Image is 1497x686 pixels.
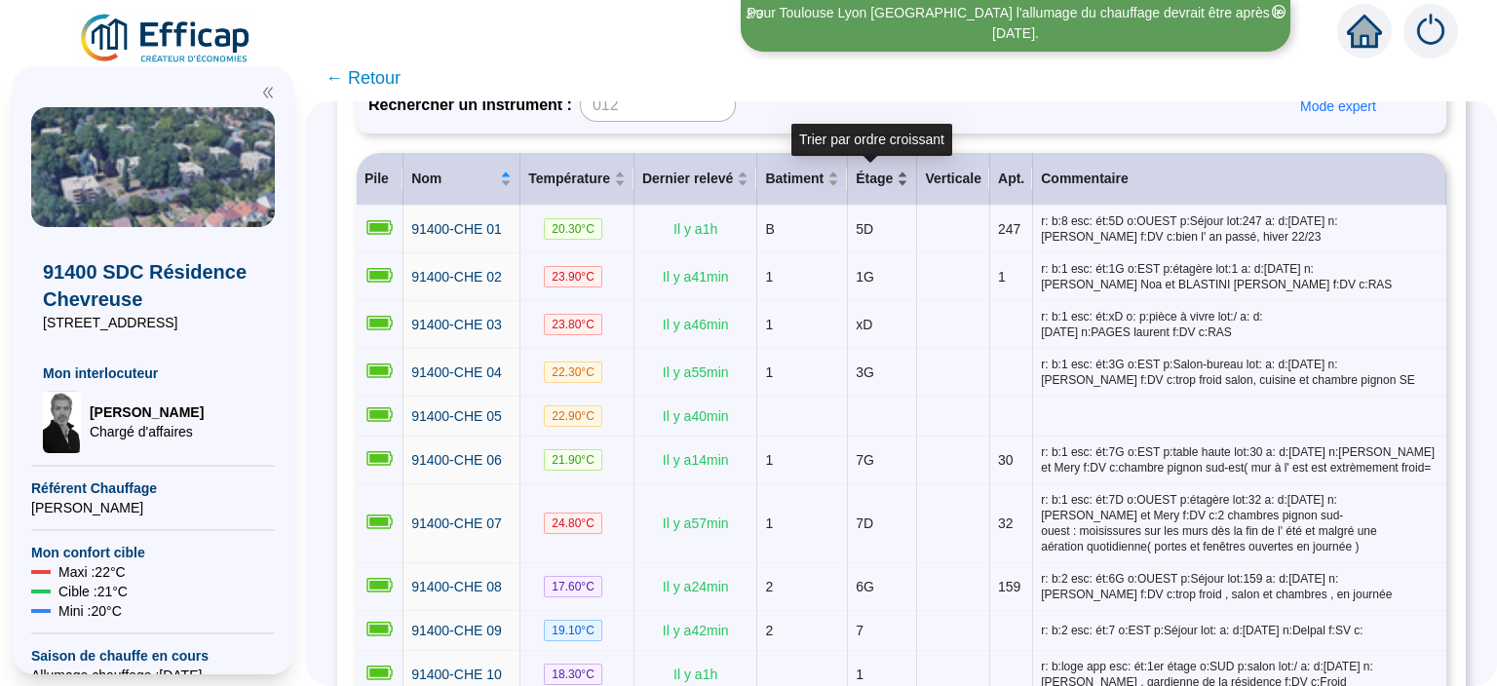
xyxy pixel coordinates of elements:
[663,623,729,638] span: Il y a 42 min
[58,582,128,601] span: Cible : 21 °C
[765,317,773,332] span: 1
[544,620,602,641] span: 19.10 °C
[856,623,864,638] span: 7
[411,515,502,531] span: 91400-CHE 07
[1041,492,1439,554] span: r: b:1 esc: ét:7D o:OUEST p:étagère lot:32 a: d:[DATE] n:[PERSON_NAME] et Mery f:DV c:2 chambres ...
[90,402,204,422] span: [PERSON_NAME]
[544,266,602,287] span: 23.90 °C
[31,478,275,498] span: Référent Chauffage
[1041,213,1439,245] span: r: b:8 esc: ét:5D o:OUEST p:Séjour lot:247 a: d:[DATE] n:[PERSON_NAME] f:DV c:bien l' an passé, h...
[1041,261,1439,292] span: r: b:1 esc: ét:1G o:EST p:étagère lot:1 a: d:[DATE] n:[PERSON_NAME] Noa et BLASTINI [PERSON_NAME]...
[1033,153,1446,206] th: Commentaire
[31,543,275,562] span: Mon confort cible
[673,221,717,237] span: Il y a 1 h
[411,267,502,287] a: 91400-CHE 02
[765,221,774,237] span: B
[746,7,763,21] i: 3 / 3
[856,317,872,332] span: xD
[663,269,729,285] span: Il y a 41 min
[1347,14,1382,49] span: home
[856,364,874,380] span: 3G
[765,169,824,189] span: Batiment
[411,406,502,427] a: 91400-CHE 05
[411,408,502,424] span: 91400-CHE 05
[58,562,126,582] span: Maxi : 22 °C
[673,667,717,682] span: Il y a 1 h
[663,452,729,468] span: Il y a 14 min
[90,422,204,441] span: Chargé d'affaires
[856,269,874,285] span: 1G
[744,3,1287,44] div: Pour Toulouse Lyon [GEOGRAPHIC_DATA] l'allumage du chauffage devrait être après le [DATE].
[261,86,275,99] span: double-left
[663,364,729,380] span: Il y a 55 min
[1041,357,1439,388] span: r: b:1 esc: ét:3G o:EST p:Salon-bureau lot: a: d:[DATE] n:[PERSON_NAME] f:DV c:trop froid salon, ...
[998,452,1014,468] span: 30
[998,515,1014,531] span: 32
[43,391,82,453] img: Chargé d'affaires
[43,363,263,383] span: Mon interlocuteur
[642,169,733,189] span: Dernier relevé
[411,621,502,641] a: 91400-CHE 09
[1403,4,1458,58] img: alerts
[411,667,502,682] span: 91400-CHE 10
[31,666,275,685] span: Allumage chauffage : [DATE]
[544,314,602,335] span: 23.80 °C
[998,269,1006,285] span: 1
[998,579,1020,594] span: 159
[411,665,502,685] a: 91400-CHE 10
[411,269,502,285] span: 91400-CHE 02
[856,169,893,189] span: Étage
[411,219,502,240] a: 91400-CHE 01
[1041,309,1439,340] span: r: b:1 esc: ét:xD o: p:pièce à vivre lot:/ a: d:[DATE] n:PAGES laurent f:DV c:RAS
[791,124,952,156] div: Trier par ordre croissant
[411,450,502,471] a: 91400-CHE 06
[856,221,873,237] span: 5D
[765,515,773,531] span: 1
[411,514,502,534] a: 91400-CHE 07
[663,408,729,424] span: Il y a 40 min
[765,579,773,594] span: 2
[411,221,502,237] span: 91400-CHE 01
[856,579,874,594] span: 6G
[365,171,389,186] span: Pile
[43,258,263,313] span: 91400 SDC Résidence Chevreuse
[411,623,502,638] span: 91400-CHE 09
[31,498,275,517] span: [PERSON_NAME]
[368,94,572,117] span: Rechercher un instrument :
[765,269,773,285] span: 1
[544,576,602,597] span: 17.60 °C
[411,452,502,468] span: 91400-CHE 06
[1041,623,1439,638] span: r: b:2 esc: ét:7 o:EST p:Séjour lot: a: d:[DATE] n:Delpal f:SV c:
[411,169,496,189] span: Nom
[78,12,254,66] img: efficap energie logo
[411,577,502,597] a: 91400-CHE 08
[848,153,917,206] th: Étage
[411,317,502,332] span: 91400-CHE 03
[520,153,634,206] th: Température
[544,362,602,383] span: 22.30 °C
[411,315,502,335] a: 91400-CHE 03
[765,452,773,468] span: 1
[411,364,502,380] span: 91400-CHE 04
[58,601,122,621] span: Mini : 20 °C
[31,646,275,666] span: Saison de chauffe en cours
[765,623,773,638] span: 2
[663,579,729,594] span: Il y a 24 min
[634,153,757,206] th: Dernier relevé
[765,364,773,380] span: 1
[663,317,729,332] span: Il y a 46 min
[1041,571,1439,602] span: r: b:2 esc: ét:6G o:OUEST p:Séjour lot:159 a: d:[DATE] n:[PERSON_NAME] f:DV c:trop froid , salon ...
[856,515,873,531] span: 7D
[998,221,1020,237] span: 247
[411,579,502,594] span: 91400-CHE 08
[1272,5,1286,19] span: close-circle
[1300,96,1376,117] span: Mode expert
[43,313,263,332] span: [STREET_ADDRESS]
[757,153,848,206] th: Batiment
[917,153,990,206] th: Verticale
[544,218,602,240] span: 20.30 °C
[580,89,736,122] input: 012
[403,153,520,206] th: Nom
[1041,444,1439,476] span: r: b:1 esc: ét:7G o:EST p:table haute lot:30 a: d:[DATE] n:[PERSON_NAME] et Mery f:DV c:chambre p...
[411,362,502,383] a: 91400-CHE 04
